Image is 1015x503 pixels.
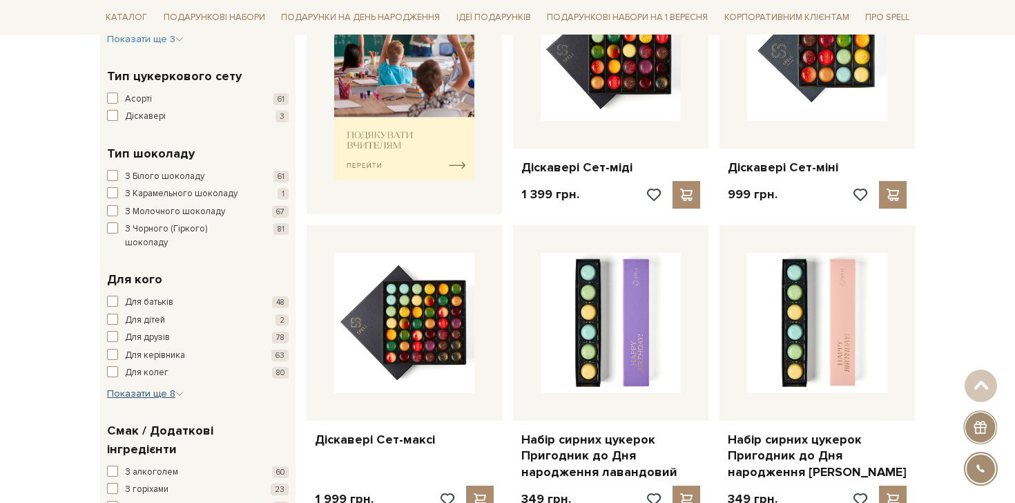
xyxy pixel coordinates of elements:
[107,110,289,124] button: Діскавері 3
[275,111,289,122] span: 3
[728,432,907,480] a: Набір сирних цукерок Пригодник до Дня народження [PERSON_NAME]
[271,350,289,361] span: 63
[107,187,289,201] button: З Карамельного шоколаду 1
[125,170,204,184] span: З Білого шоколаду
[272,466,289,478] span: 60
[273,171,289,182] span: 61
[107,331,289,345] button: Для друзів 78
[125,205,225,219] span: З Молочного шоколаду
[125,483,168,497] span: З горіхами
[272,367,289,379] span: 80
[125,187,238,201] span: З Карамельного шоколаду
[272,332,289,343] span: 78
[272,296,289,308] span: 48
[521,160,700,175] a: Діскавері Сет-міді
[107,32,184,46] button: Показати ще 3
[521,187,579,202] p: 1 399 грн.
[719,6,855,29] a: Корпоративним клієнтам
[125,366,168,380] span: Для колег
[125,93,152,106] span: Асорті
[107,349,289,363] button: Для керівника 63
[125,331,170,345] span: Для друзів
[275,314,289,326] span: 2
[275,7,445,28] a: Подарунки на День народження
[107,144,195,163] span: Тип шоколаду
[125,349,185,363] span: Для керівника
[107,388,184,399] span: Показати ще 8
[271,484,289,495] span: 23
[107,296,289,310] button: Для батьків 48
[521,432,700,480] a: Набір сирних цукерок Пригодник до Дня народження лавандовий
[107,205,289,219] button: З Молочного шоколаду 67
[728,187,777,202] p: 999 грн.
[107,483,289,497] button: З горіхами 23
[125,314,165,328] span: Для дітей
[107,93,289,106] button: Асорті 61
[107,270,162,289] span: Для кого
[315,432,494,448] a: Діскавері Сет-максі
[278,188,289,200] span: 1
[107,33,184,45] span: Показати ще 3
[107,314,289,328] button: Для дітей 2
[860,7,915,28] a: Про Spell
[107,67,242,86] span: Тип цукеркового сету
[125,110,166,124] span: Діскавері
[107,366,289,380] button: Для колег 80
[541,6,713,29] a: Подарункові набори на 1 Вересня
[125,296,173,310] span: Для батьків
[100,7,153,28] a: Каталог
[125,466,178,480] span: З алкоголем
[272,206,289,218] span: 67
[728,160,907,175] a: Діскавері Сет-міні
[107,466,289,480] button: З алкоголем 60
[107,387,184,401] button: Показати ще 8
[125,222,251,249] span: З Чорного (Гіркого) шоколаду
[107,421,285,459] span: Смак / Додаткові інгредієнти
[107,222,289,249] button: З Чорного (Гіркого) шоколаду 81
[107,170,289,184] button: З Білого шоколаду 61
[451,7,536,28] a: Ідеї подарунків
[273,93,289,105] span: 61
[273,223,289,235] span: 81
[158,7,271,28] a: Подарункові набори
